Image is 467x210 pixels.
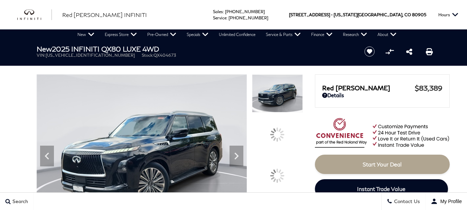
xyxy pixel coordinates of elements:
span: Search [11,199,28,204]
a: Unlimited Confidence [214,29,261,40]
span: Service [213,15,226,20]
span: Start Your Deal [363,161,402,167]
button: user-profile-menu [426,193,467,210]
a: About [372,29,402,40]
h1: 2025 INFINITI QX80 LUXE 4WD [37,45,353,53]
span: Stock: [142,53,153,58]
span: Contact Us [392,199,420,204]
a: Details [322,92,442,98]
img: INFINITI [17,9,52,20]
span: Instant Trade Value [357,185,405,192]
span: VIN: [37,53,46,58]
span: Red [PERSON_NAME] [322,84,415,92]
a: Finance [306,29,338,40]
span: QX404673 [153,53,176,58]
img: New 2025 BLACK OBSIDIAN INFINITI LUXE 4WD image 1 [252,74,302,112]
strong: New [37,45,52,53]
span: : [223,9,224,14]
a: Start Your Deal [315,155,450,174]
a: Express Store [100,29,142,40]
a: [PHONE_NUMBER] [225,9,265,14]
a: Print this New 2025 INFINITI QX80 LUXE 4WD [426,47,433,56]
a: Red [PERSON_NAME] INFINITI [62,11,147,19]
span: : [226,15,227,20]
a: Specials [181,29,214,40]
a: [PHONE_NUMBER] [228,15,268,20]
span: My Profile [438,199,462,204]
span: [US_VEHICLE_IDENTIFICATION_NUMBER] [46,53,135,58]
a: Pre-Owned [142,29,181,40]
a: New [72,29,100,40]
a: Instant Trade Value [315,179,448,199]
a: Research [338,29,372,40]
a: Share this New 2025 INFINITI QX80 LUXE 4WD [406,47,412,56]
span: Red [PERSON_NAME] INFINITI [62,11,147,18]
a: Service & Parts [261,29,306,40]
a: [STREET_ADDRESS] • [US_STATE][GEOGRAPHIC_DATA], CO 80905 [289,12,426,17]
nav: Main Navigation [72,29,402,40]
span: Sales [213,9,223,14]
button: Save vehicle [362,46,377,57]
a: infiniti [17,9,52,20]
button: Compare vehicle [384,46,395,57]
span: $83,389 [415,84,442,92]
a: Red [PERSON_NAME] $83,389 [322,84,442,92]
